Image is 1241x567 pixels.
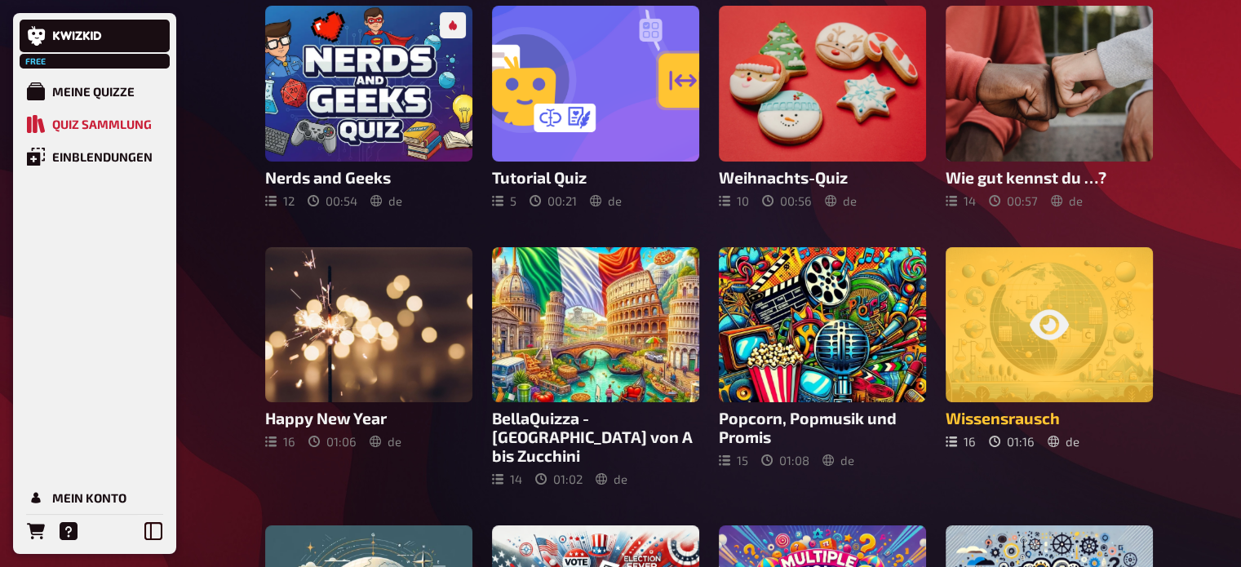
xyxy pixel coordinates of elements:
a: Einblendungen [20,140,170,173]
div: de [590,193,622,208]
div: 12 [265,193,295,208]
div: Einblendungen [52,149,153,164]
div: Meine Quizze [52,84,135,99]
div: 00 : 54 [308,193,357,208]
div: 01 : 02 [535,472,583,486]
h3: Happy New Year [265,409,472,427]
div: Quiz Sammlung [52,117,152,131]
h3: Nerds and Geeks [265,168,472,187]
div: 14 [946,193,976,208]
a: Nerds and Geeks1200:54de [265,6,472,208]
div: 00 : 21 [530,193,577,208]
div: Mein Konto [52,490,126,505]
a: Meine Quizze [20,75,170,108]
div: 00 : 56 [762,193,812,208]
h3: Weihnachts-Quiz [719,168,926,187]
span: Free [21,56,51,66]
a: Bestellungen [20,515,52,547]
a: Popcorn, Popmusik und Promis1501:08de [719,247,926,487]
div: 01 : 06 [308,434,357,449]
div: 16 [946,434,976,449]
div: de [596,472,627,486]
h3: BellaQuizza - [GEOGRAPHIC_DATA] von A bis Zucchini [492,409,699,465]
div: 15 [719,453,748,467]
h3: Tutorial Quiz [492,168,699,187]
div: de [825,193,857,208]
h3: Wissensrausch [946,409,1153,427]
div: 10 [719,193,749,208]
div: de [370,434,401,449]
a: Wissensrausch1601:16de [946,247,1153,487]
div: de [1048,434,1079,449]
a: Wie gut kennst du …?1400:57de [946,6,1153,208]
a: Mein Konto [20,481,170,514]
div: de [822,453,854,467]
div: 01 : 16 [989,434,1035,449]
div: 5 [492,193,516,208]
div: 01 : 08 [761,453,809,467]
div: de [1051,193,1083,208]
a: BellaQuizza - [GEOGRAPHIC_DATA] von A bis Zucchini1401:02de [492,247,699,487]
div: 00 : 57 [989,193,1038,208]
a: Weihnachts-Quiz1000:56de [719,6,926,208]
a: Happy New Year1601:06de [265,247,472,487]
div: de [370,193,402,208]
div: 16 [265,434,295,449]
h3: Popcorn, Popmusik und Promis [719,409,926,446]
h3: Wie gut kennst du …? [946,168,1153,187]
div: 14 [492,472,522,486]
a: Tutorial Quiz500:21de [492,6,699,208]
a: Quiz Sammlung [20,108,170,140]
a: Hilfe [52,515,85,547]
